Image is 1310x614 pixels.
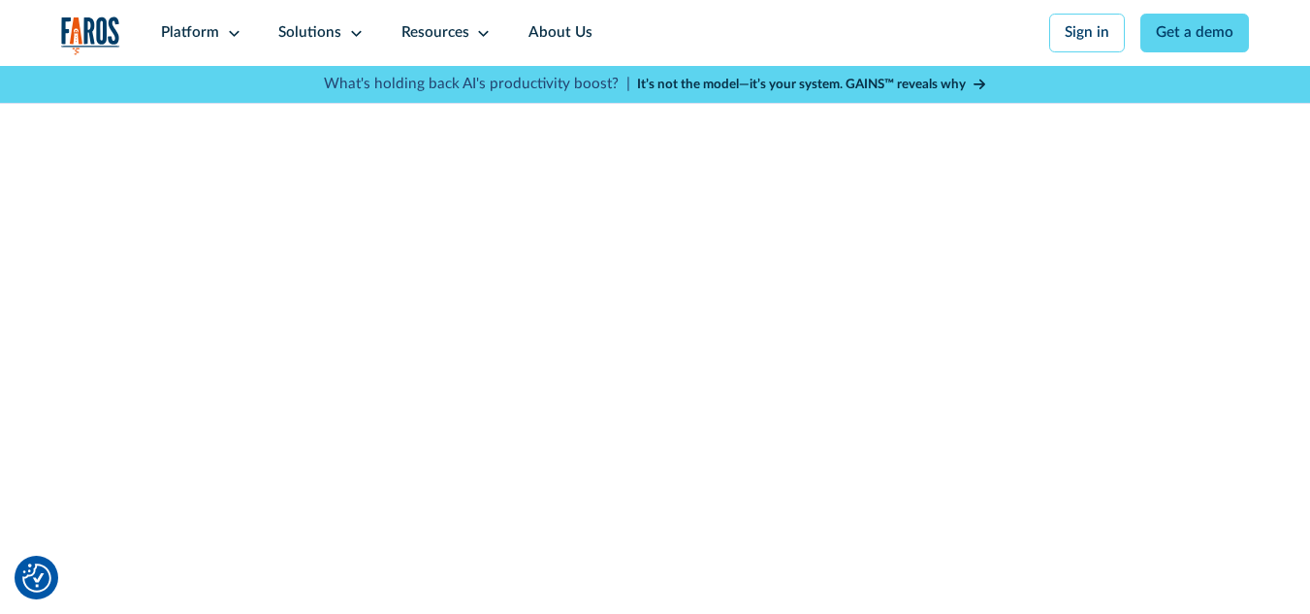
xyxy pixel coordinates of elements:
div: Resources [401,22,469,45]
button: Cookie Settings [22,564,51,593]
a: It’s not the model—it’s your system. GAINS™ reveals why [637,75,986,94]
img: Revisit consent button [22,564,51,593]
strong: It’s not the model—it’s your system. GAINS™ reveals why [637,78,966,91]
div: Platform [161,22,219,45]
a: Get a demo [1140,14,1250,52]
a: Sign in [1049,14,1126,52]
div: Solutions [278,22,341,45]
p: What's holding back AI's productivity boost? | [324,74,630,96]
a: home [61,16,120,55]
img: Logo of the analytics and reporting company Faros. [61,16,120,55]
